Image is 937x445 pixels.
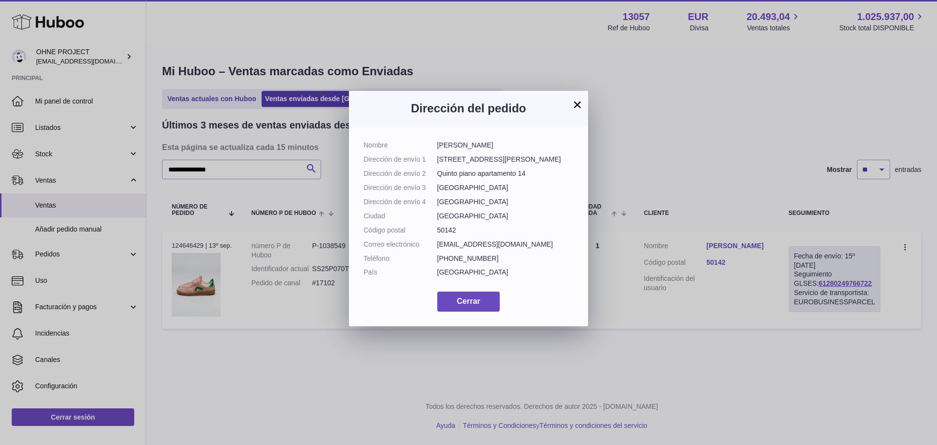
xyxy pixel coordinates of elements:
dt: Dirección de envío 3 [364,183,437,192]
dt: Código postal [364,226,437,235]
dt: Dirección de envío 4 [364,197,437,207]
dt: Dirección de envío 1 [364,155,437,164]
dt: Nombre [364,141,437,150]
dd: [EMAIL_ADDRESS][DOMAIN_NAME] [437,240,574,249]
dd: [PHONE_NUMBER] [437,254,574,263]
span: Cerrar [457,297,480,305]
dt: Ciudad [364,212,437,221]
dt: País [364,268,437,277]
dd: [PERSON_NAME] [437,141,574,150]
dd: 50142 [437,226,574,235]
dt: Correo electrónico [364,240,437,249]
dd: [GEOGRAPHIC_DATA] [437,183,574,192]
dd: [STREET_ADDRESS][PERSON_NAME] [437,155,574,164]
h3: Dirección del pedido [364,101,573,116]
dd: [GEOGRAPHIC_DATA] [437,268,574,277]
dd: Quinto piano apartamento 14 [437,169,574,178]
dd: [GEOGRAPHIC_DATA] [437,212,574,221]
button: × [571,99,583,110]
button: Cerrar [437,292,500,312]
dt: Dirección de envío 2 [364,169,437,178]
dd: [GEOGRAPHIC_DATA] [437,197,574,207]
dt: Teléfono [364,254,437,263]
